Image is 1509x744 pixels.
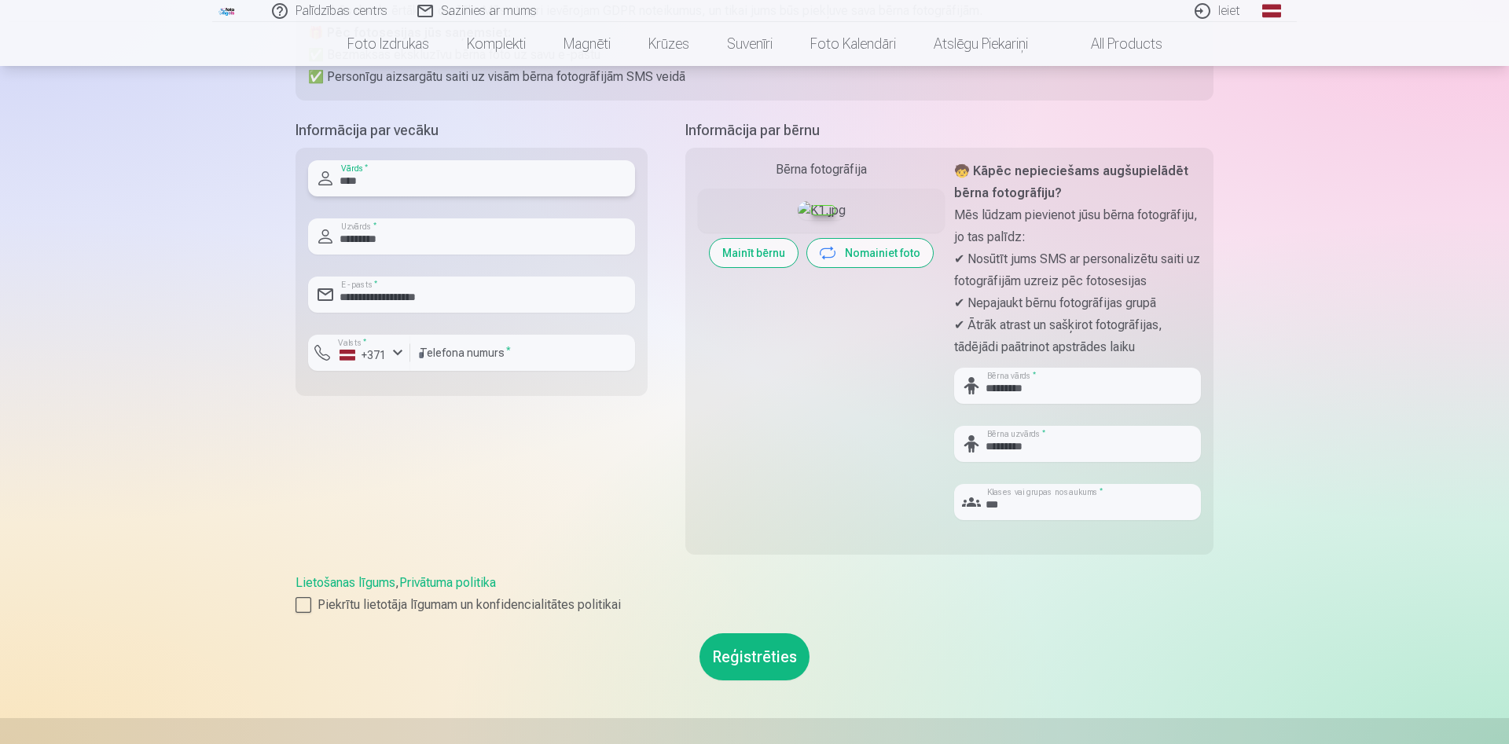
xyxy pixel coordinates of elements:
strong: 🧒 Kāpēc nepieciešams augšupielādēt bērna fotogrāfiju? [954,163,1188,200]
a: Suvenīri [708,22,791,66]
label: Piekrītu lietotāja līgumam un konfidencialitātes politikai [296,596,1213,614]
label: Valsts [333,337,372,349]
img: /fa1 [218,6,236,16]
a: Atslēgu piekariņi [915,22,1047,66]
a: Krūzes [630,22,708,66]
a: Magnēti [545,22,630,66]
a: Lietošanas līgums [296,575,395,590]
div: Bērna fotogrāfija [698,160,945,179]
a: Foto kalendāri [791,22,915,66]
p: ✔ Ātrāk atrast un sašķirot fotogrāfijas, tādējādi paātrinot apstrādes laiku [954,314,1201,358]
div: +371 [340,347,387,363]
button: Valsts*+371 [308,335,410,371]
a: Privātuma politika [399,575,496,590]
a: Komplekti [448,22,545,66]
p: ✔ Nepajaukt bērnu fotogrāfijas grupā [954,292,1201,314]
button: Nomainiet foto [807,239,933,267]
a: Foto izdrukas [329,22,448,66]
img: K1.jpg [798,201,846,220]
h5: Informācija par bērnu [685,119,1213,141]
div: , [296,574,1213,614]
p: Mēs lūdzam pievienot jūsu bērna fotogrāfiju, jo tas palīdz: [954,204,1201,248]
p: ✅ Personīgu aizsargātu saiti uz visām bērna fotogrāfijām SMS veidā [308,66,1201,88]
button: Reģistrēties [699,633,810,680]
a: All products [1047,22,1181,66]
button: Mainīt bērnu [710,239,798,267]
h5: Informācija par vecāku [296,119,648,141]
p: ✔ Nosūtīt jums SMS ar personalizētu saiti uz fotogrāfijām uzreiz pēc fotosesijas [954,248,1201,292]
